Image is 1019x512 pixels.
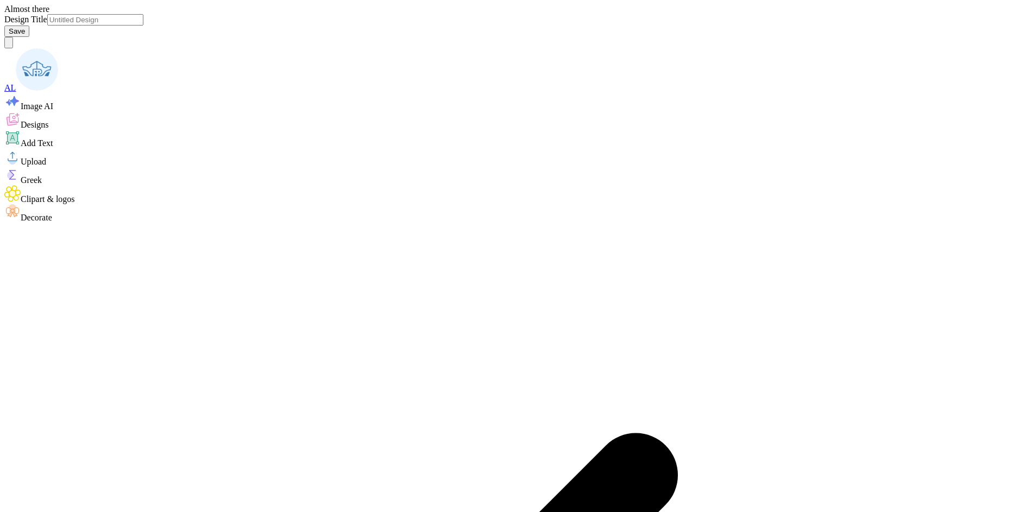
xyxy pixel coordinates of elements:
span: Decorate [21,213,52,222]
a: AL [4,83,58,92]
span: Greek [21,175,42,185]
img: Alyzza Lydia Mae Sobrino [16,48,58,91]
button: Save [4,26,29,37]
span: Upload [21,157,46,166]
div: Almost there [4,4,1015,14]
span: Designs [21,120,49,129]
span: Add Text [21,138,53,148]
input: Untitled Design [47,14,143,26]
span: Image AI [21,102,53,111]
span: Clipart & logos [21,194,75,204]
span: AL [4,83,16,92]
label: Design Title [4,15,47,24]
